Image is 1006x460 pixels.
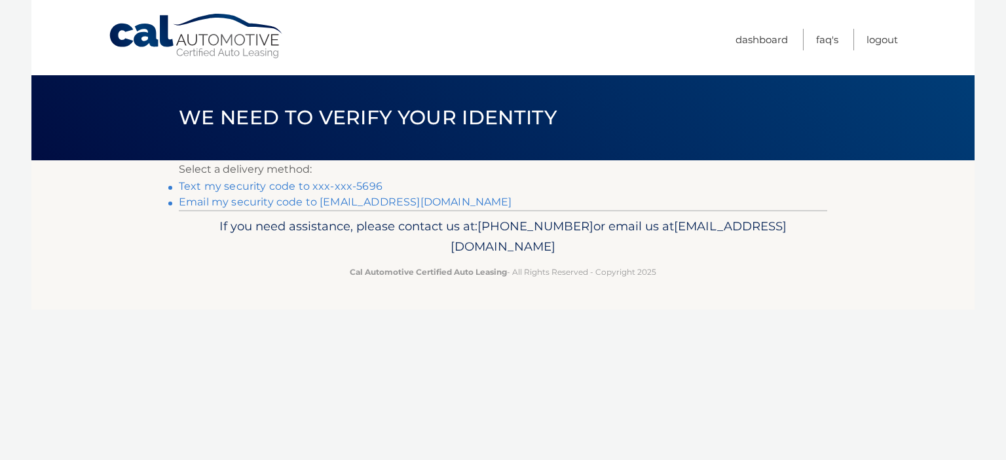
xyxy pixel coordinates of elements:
p: If you need assistance, please contact us at: or email us at [187,216,819,258]
a: Cal Automotive [108,13,285,60]
span: [PHONE_NUMBER] [477,219,593,234]
a: Email my security code to [EMAIL_ADDRESS][DOMAIN_NAME] [179,196,512,208]
a: Logout [866,29,898,50]
strong: Cal Automotive Certified Auto Leasing [350,267,507,277]
span: We need to verify your identity [179,105,557,130]
a: FAQ's [816,29,838,50]
a: Text my security code to xxx-xxx-5696 [179,180,382,192]
a: Dashboard [736,29,788,50]
p: - All Rights Reserved - Copyright 2025 [187,265,819,279]
p: Select a delivery method: [179,160,827,179]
